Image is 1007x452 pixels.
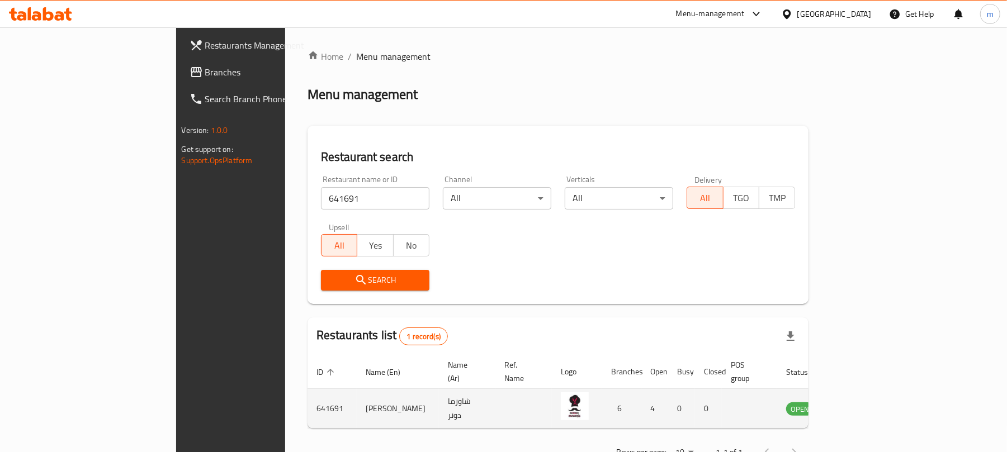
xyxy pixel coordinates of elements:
span: All [326,237,353,254]
a: Restaurants Management [181,32,344,59]
h2: Restaurant search [321,149,796,165]
th: Logo [552,355,602,389]
span: Ref. Name [504,358,538,385]
button: Search [321,270,429,291]
span: OPEN [786,403,814,416]
label: Delivery [694,175,722,183]
span: m [987,8,994,20]
a: Search Branch Phone [181,85,344,112]
h2: Restaurants list [316,327,448,345]
button: TMP [759,187,795,209]
label: Upsell [329,223,349,231]
th: Closed [695,355,722,389]
span: Branches [205,65,335,79]
span: Version: [182,123,209,137]
div: Export file [777,323,804,350]
nav: breadcrumb [308,50,809,63]
button: No [393,234,429,256]
span: ID [316,365,338,379]
th: Open [641,355,668,389]
div: All [565,187,673,210]
span: Name (En) [366,365,415,379]
button: Yes [357,234,393,256]
button: All [687,187,723,209]
span: Name (Ar) [448,358,482,385]
a: Support.OpsPlatform [182,153,253,168]
span: Status [786,365,822,379]
span: No [398,237,425,254]
button: All [321,234,357,256]
h2: Menu management [308,85,418,103]
a: Branches [181,59,344,85]
td: شاورما دونر [439,389,495,429]
span: Yes [362,237,389,254]
th: Branches [602,355,641,389]
div: All [443,187,551,210]
td: 6 [602,389,641,429]
span: TGO [728,190,755,206]
td: 0 [695,389,722,429]
span: 1 record(s) [400,331,447,342]
span: POS group [731,358,764,385]
button: TGO [723,187,759,209]
span: Menu management [356,50,431,63]
span: Search [330,273,420,287]
span: Restaurants Management [205,39,335,52]
span: 1.0.0 [211,123,228,137]
td: [PERSON_NAME] [357,389,439,429]
th: Busy [668,355,695,389]
table: enhanced table [308,355,874,429]
span: All [692,190,718,206]
div: [GEOGRAPHIC_DATA] [797,8,871,20]
div: Total records count [399,327,448,345]
td: 0 [668,389,695,429]
li: / [348,50,352,63]
div: Menu-management [676,7,745,21]
td: 4 [641,389,668,429]
span: Search Branch Phone [205,92,335,106]
img: Donner Shawarma [561,392,589,420]
span: Get support on: [182,142,233,156]
input: Search for restaurant name or ID.. [321,187,429,210]
span: TMP [764,190,791,206]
